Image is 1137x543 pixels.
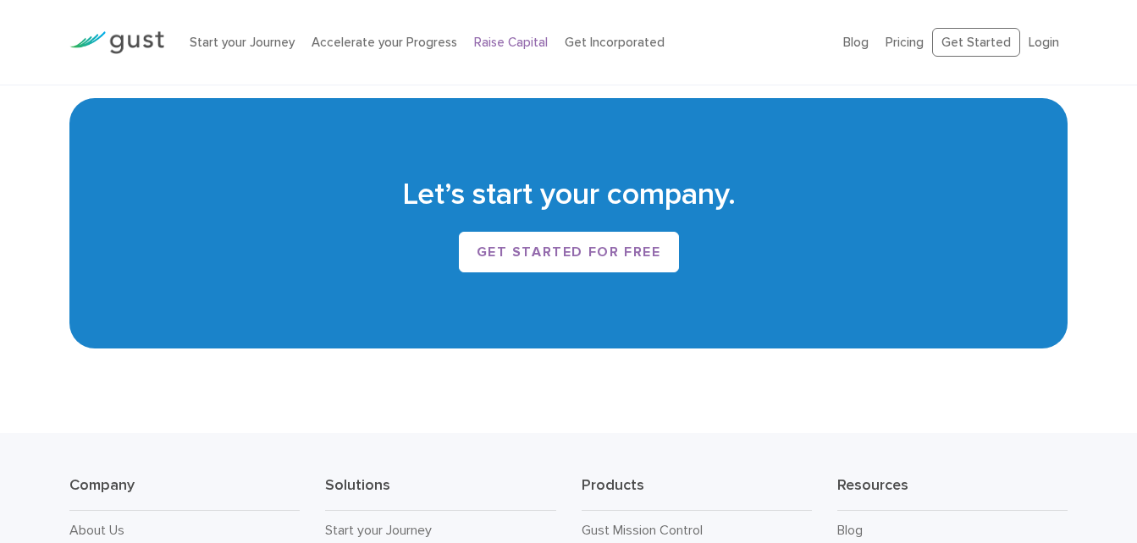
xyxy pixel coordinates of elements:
[459,232,679,272] a: Get started for free
[837,475,1068,511] h3: Resources
[886,35,924,50] a: Pricing
[190,35,295,50] a: Start your Journey
[582,522,703,538] a: Gust Mission Control
[474,35,548,50] a: Raise Capital
[1029,35,1059,50] a: Login
[69,31,164,54] img: Gust Logo
[69,522,124,538] a: About Us
[312,35,457,50] a: Accelerate your Progress
[69,475,300,511] h3: Company
[565,35,665,50] a: Get Incorporated
[932,28,1020,58] a: Get Started
[837,522,863,538] a: Blog
[582,475,812,511] h3: Products
[325,475,555,511] h3: Solutions
[325,522,432,538] a: Start your Journey
[843,35,869,50] a: Blog
[95,174,1042,215] h2: Let’s start your company.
